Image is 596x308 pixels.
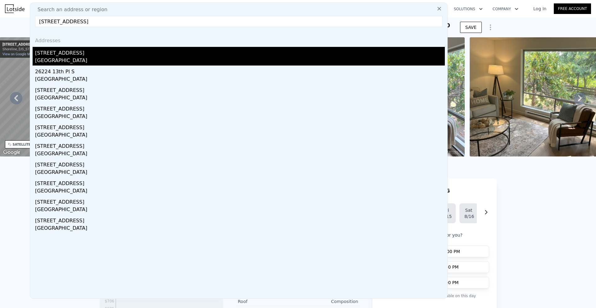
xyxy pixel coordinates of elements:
[35,103,445,113] div: [STREET_ADDRESS]
[105,299,114,303] tspan: $706
[35,121,445,131] div: [STREET_ADDRESS]
[459,203,478,223] button: Sat8/16
[35,196,445,206] div: [STREET_ADDRESS]
[488,3,523,15] button: Company
[35,206,445,215] div: [GEOGRAPHIC_DATA]
[2,148,22,156] img: Google
[2,42,37,47] div: [STREET_ADDRESS]
[464,207,473,213] div: Sat
[35,150,445,159] div: [GEOGRAPHIC_DATA]
[13,142,41,147] div: SATELLITE VIEW
[2,52,36,56] a: View on Google Maps
[298,298,358,305] div: Composition
[35,131,445,140] div: [GEOGRAPHIC_DATA]
[464,213,473,220] div: 8/16
[2,47,37,51] div: Shoreline, [US_STATE]
[238,298,298,305] div: Roof
[35,94,445,103] div: [GEOGRAPHIC_DATA]
[35,84,445,94] div: [STREET_ADDRESS]
[449,3,488,15] button: Solutions
[35,169,445,177] div: [GEOGRAPHIC_DATA]
[35,224,445,233] div: [GEOGRAPHIC_DATA]
[35,140,445,150] div: [STREET_ADDRESS]
[460,22,482,33] button: SAVE
[2,148,22,156] a: Open this area in Google Maps (opens a new window)
[554,3,591,14] a: Free Account
[526,6,554,12] a: Log In
[35,47,445,57] div: [STREET_ADDRESS]
[35,75,445,84] div: [GEOGRAPHIC_DATA]
[35,16,442,27] input: Enter an address, city, region, neighborhood or zip code
[35,187,445,196] div: [GEOGRAPHIC_DATA]
[35,113,445,121] div: [GEOGRAPHIC_DATA]
[442,213,451,220] div: 8/15
[35,215,445,224] div: [STREET_ADDRESS]
[5,4,25,13] img: Lotside
[33,6,107,13] span: Search an address or region
[35,159,445,169] div: [STREET_ADDRESS]
[35,57,445,66] div: [GEOGRAPHIC_DATA]
[35,66,445,75] div: 26224 13th Pl S
[484,21,497,34] button: Show Options
[35,177,445,187] div: [STREET_ADDRESS]
[33,32,445,47] div: Addresses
